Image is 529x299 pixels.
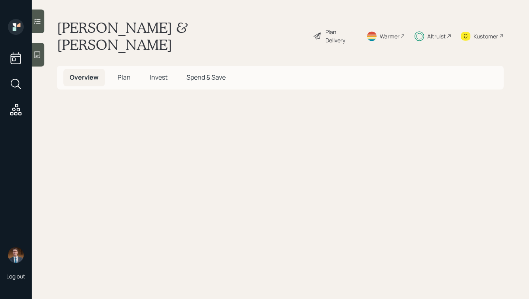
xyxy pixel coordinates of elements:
[474,32,498,40] div: Kustomer
[150,73,167,82] span: Invest
[380,32,400,40] div: Warmer
[186,73,226,82] span: Spend & Save
[57,19,306,53] h1: [PERSON_NAME] & [PERSON_NAME]
[118,73,131,82] span: Plan
[325,28,357,44] div: Plan Delivery
[8,247,24,263] img: hunter_neumayer.jpg
[427,32,446,40] div: Altruist
[6,272,25,280] div: Log out
[70,73,99,82] span: Overview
